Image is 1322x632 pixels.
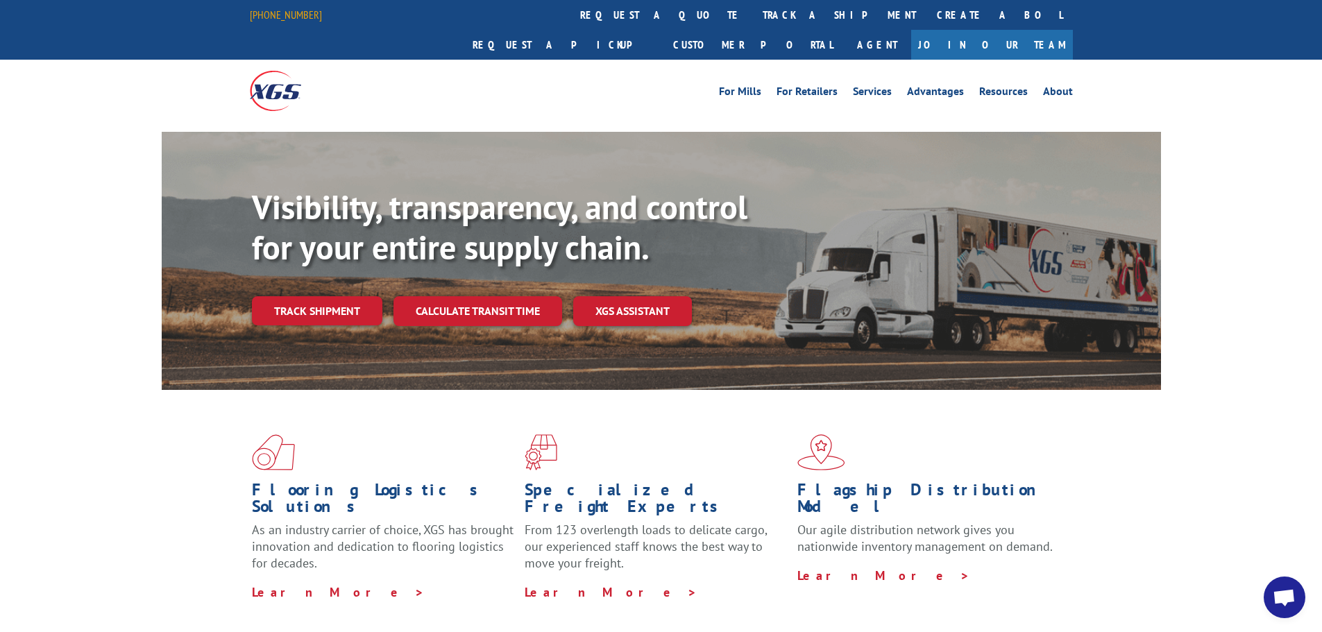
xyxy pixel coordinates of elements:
a: Resources [979,86,1028,101]
a: Agent [843,30,911,60]
div: Open chat [1264,577,1305,618]
img: xgs-icon-focused-on-flooring-red [525,434,557,470]
a: For Retailers [777,86,838,101]
h1: Flagship Distribution Model [797,481,1060,522]
h1: Flooring Logistics Solutions [252,481,514,522]
span: Our agile distribution network gives you nationwide inventory management on demand. [797,522,1053,554]
a: Advantages [907,86,964,101]
h1: Specialized Freight Experts [525,481,787,522]
p: From 123 overlength loads to delicate cargo, our experienced staff knows the best way to move you... [525,522,787,583]
a: Track shipment [252,296,382,325]
span: As an industry carrier of choice, XGS has brought innovation and dedication to flooring logistics... [252,522,514,571]
a: Learn More > [525,584,697,600]
a: Calculate transit time [393,296,562,326]
img: xgs-icon-total-supply-chain-intelligence-red [252,434,295,470]
a: Services [853,86,892,101]
a: About [1043,86,1073,101]
a: For Mills [719,86,761,101]
a: Learn More > [252,584,425,600]
a: [PHONE_NUMBER] [250,8,322,22]
a: Learn More > [797,567,970,583]
a: Customer Portal [663,30,843,60]
a: Request a pickup [462,30,663,60]
a: Join Our Team [911,30,1073,60]
a: XGS ASSISTANT [573,296,692,326]
img: xgs-icon-flagship-distribution-model-red [797,434,845,470]
b: Visibility, transparency, and control for your entire supply chain. [252,185,747,268]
